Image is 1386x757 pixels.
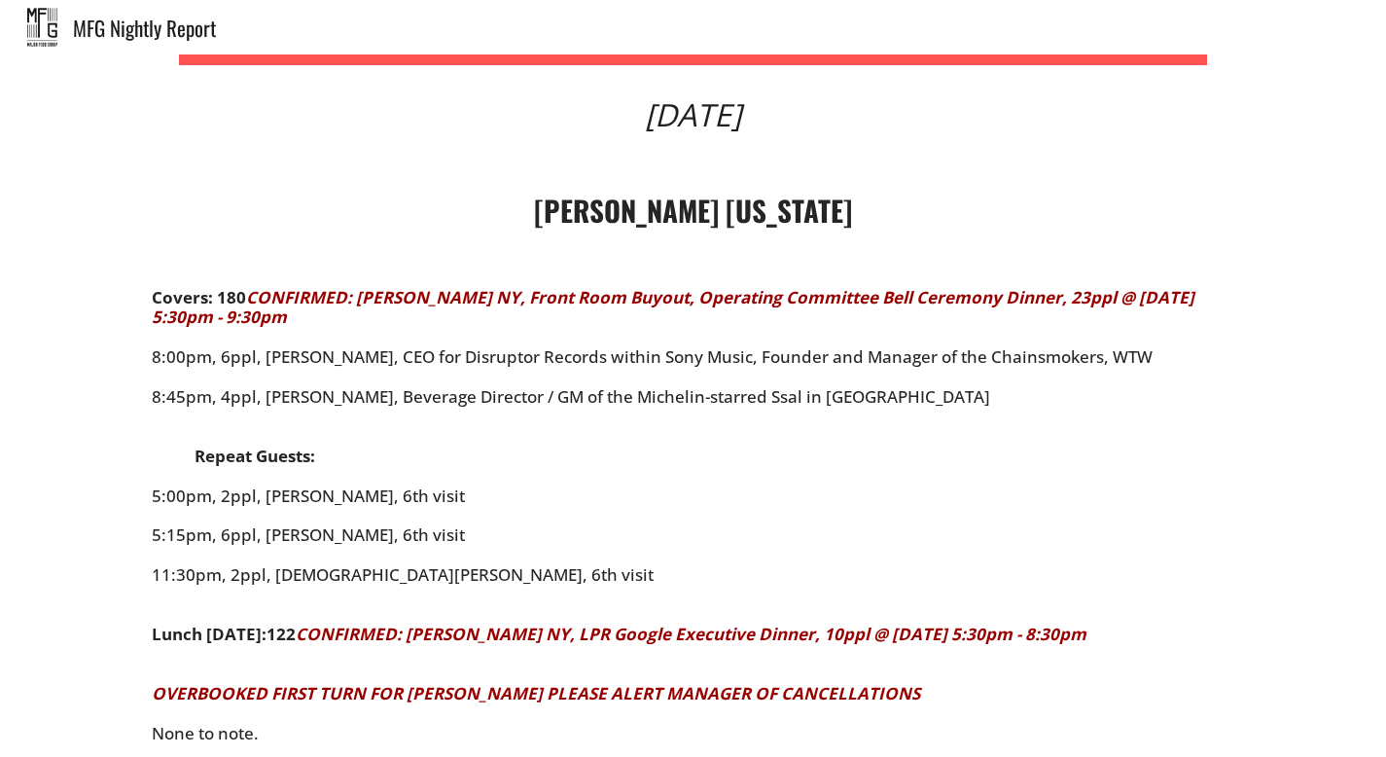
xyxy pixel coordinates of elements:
[27,8,57,47] img: mfg_nightly.jpeg
[152,623,267,645] strong: Lunch [DATE]:
[152,288,1235,626] div: 8:00pm, 6ppl, [PERSON_NAME], CEO for Disruptor Records within Sony Music, Founder and Manager of ...
[152,623,1086,704] font: CONFIRMED: [PERSON_NAME] NY, LPR Google Executive Dinner, 10ppl @ [DATE] 5:30pm - 8:30pm OVERBOOK...
[152,286,1198,328] font: CONFIRMED: [PERSON_NAME] NY, Front Room Buyout, Operating Committee Bell Ceremony Dinner, 23ppl @...
[195,445,315,467] strong: Repeat Guests:
[152,286,246,308] strong: Covers: 180
[645,99,741,130] div: [DATE]
[267,623,296,645] strong: 122
[534,189,852,231] strong: [PERSON_NAME] [US_STATE]
[73,18,1386,38] div: MFG Nightly Report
